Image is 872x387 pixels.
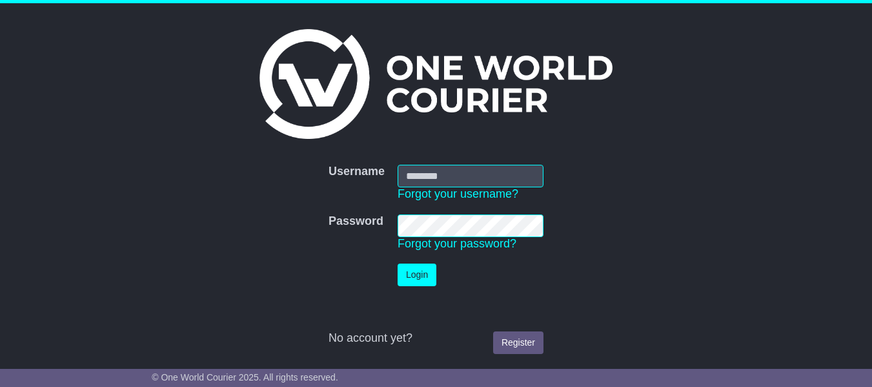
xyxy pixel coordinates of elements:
label: Username [329,165,385,179]
span: © One World Courier 2025. All rights reserved. [152,372,338,382]
a: Forgot your username? [398,187,518,200]
label: Password [329,214,383,229]
img: One World [259,29,612,139]
div: No account yet? [329,331,543,346]
a: Forgot your password? [398,237,516,250]
button: Login [398,264,436,286]
a: Register [493,331,543,354]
